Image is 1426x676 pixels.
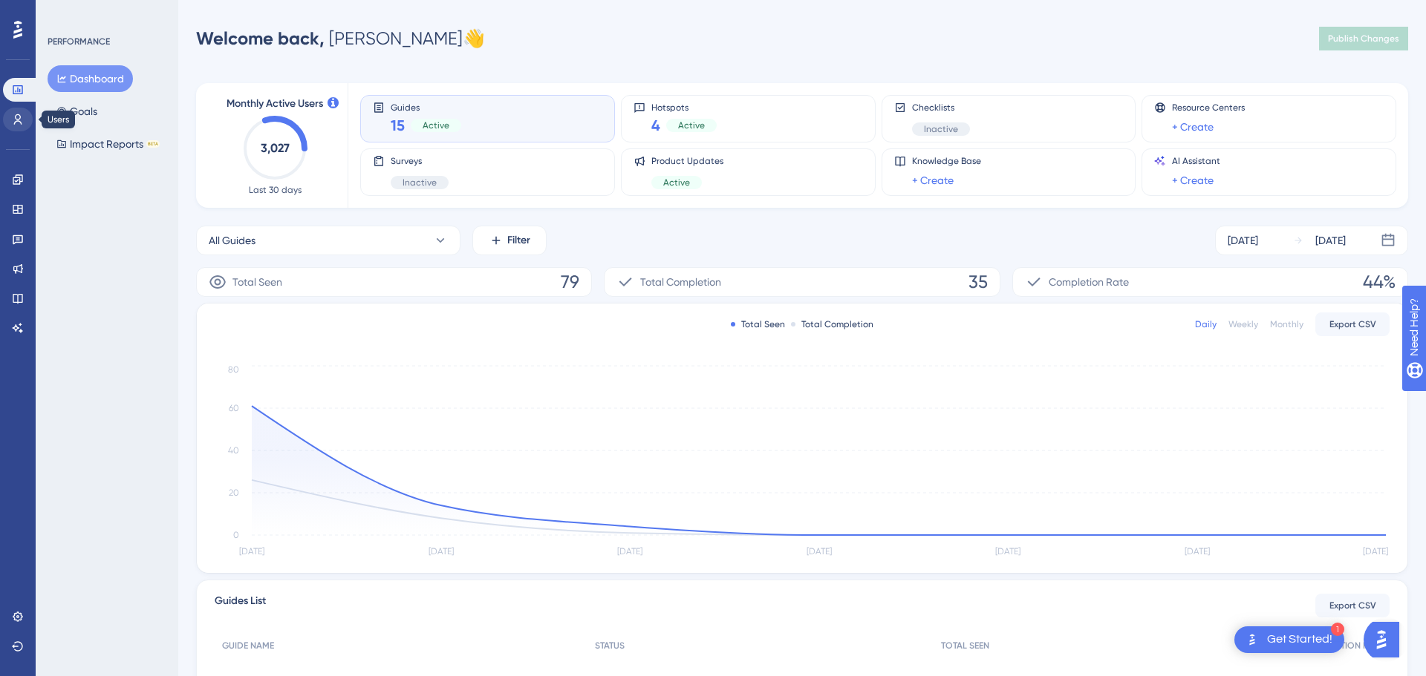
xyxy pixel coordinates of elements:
span: 79 [561,270,579,294]
tspan: 0 [233,530,239,540]
span: Active [663,177,690,188]
div: PERFORMANCE [48,36,110,47]
span: Product Updates [651,155,723,167]
iframe: UserGuiding AI Assistant Launcher [1364,617,1408,662]
span: Welcome back, [196,27,325,49]
tspan: 80 [228,364,239,375]
span: COMPLETION RATE [1305,640,1382,652]
span: Total Completion [640,273,721,291]
span: 4 [651,115,660,136]
span: Checklists [912,102,970,114]
span: Inactive [403,177,437,188]
span: STATUS [595,640,625,652]
span: Knowledge Base [912,155,981,167]
span: Filter [507,232,530,249]
button: Filter [472,226,547,255]
span: TOTAL SEEN [941,640,989,652]
tspan: 60 [229,403,239,413]
span: Resource Centers [1172,102,1245,114]
div: Daily [1195,318,1217,330]
div: Total Completion [791,318,873,330]
img: launcher-image-alternative-text [1243,631,1261,649]
span: Completion Rate [1049,273,1129,291]
button: Goals [48,98,106,125]
tspan: [DATE] [1185,546,1210,557]
button: Export CSV [1315,594,1390,617]
span: 44% [1363,270,1396,294]
span: Export CSV [1329,318,1376,330]
div: [DATE] [1315,232,1346,249]
span: Guides [391,102,461,112]
tspan: [DATE] [807,546,832,557]
tspan: [DATE] [239,546,264,557]
span: Monthly Active Users [227,95,323,113]
div: Open Get Started! checklist, remaining modules: 1 [1234,626,1344,653]
span: Hotspots [651,102,717,112]
text: 3,027 [261,141,290,155]
div: 1 [1331,623,1344,636]
div: Monthly [1270,318,1303,330]
span: Last 30 days [249,184,302,196]
button: Publish Changes [1319,27,1408,50]
span: 35 [968,270,988,294]
span: Guides List [215,592,266,619]
tspan: 20 [229,488,239,498]
span: 15 [391,115,405,136]
span: Inactive [924,123,958,135]
a: + Create [912,171,954,189]
a: + Create [1172,118,1214,136]
span: Export CSV [1329,600,1376,611]
button: All Guides [196,226,460,255]
button: Impact ReportsBETA [48,131,169,157]
span: Total Seen [232,273,282,291]
button: Export CSV [1315,312,1390,336]
span: Active [423,119,449,131]
span: AI Assistant [1172,155,1220,167]
span: All Guides [209,232,255,249]
div: [DATE] [1228,232,1258,249]
tspan: [DATE] [617,546,642,557]
button: Dashboard [48,65,133,92]
span: GUIDE NAME [222,640,274,652]
tspan: [DATE] [1363,546,1388,557]
tspan: 40 [228,445,239,456]
div: BETA [146,140,160,148]
tspan: [DATE] [429,546,454,557]
div: Total Seen [731,318,785,330]
span: Need Help? [35,4,93,22]
div: Get Started! [1267,631,1332,648]
span: Surveys [391,155,449,167]
div: Weekly [1228,318,1258,330]
span: Active [678,119,705,131]
div: [PERSON_NAME] 👋 [196,27,485,50]
a: + Create [1172,171,1214,189]
span: Publish Changes [1328,33,1399,45]
tspan: [DATE] [995,546,1020,557]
